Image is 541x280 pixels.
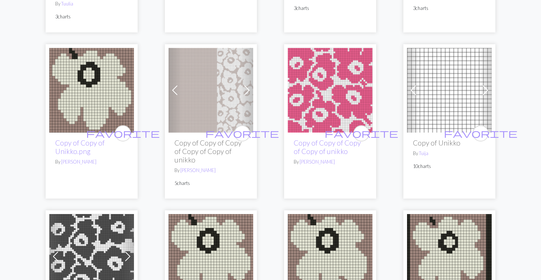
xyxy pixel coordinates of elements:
p: By [413,150,486,157]
a: Copy of Copy of Copy of Copy of unikko [294,139,361,155]
p: 3 charts [55,13,128,20]
p: By [55,0,128,7]
a: Copy of unikko [169,86,253,93]
a: Tuulia [61,1,73,7]
img: Yksi unikko [49,48,134,133]
span: favorite [205,127,279,139]
p: 5 charts [174,180,247,187]
button: favourite [473,125,489,141]
i: favourite [205,126,279,141]
a: Yksi unikko [49,86,134,93]
p: By [294,158,367,165]
p: By [55,158,128,165]
a: [PERSON_NAME] [61,159,96,165]
a: [PERSON_NAME] [300,159,335,165]
span: favorite [325,127,398,139]
p: 10 charts [413,163,486,170]
a: unikko [288,86,372,93]
p: 3 charts [294,5,367,12]
a: [PERSON_NAME] [180,167,216,173]
a: Copy of Unikko [407,86,492,93]
a: Yksi unikko [407,252,492,259]
img: unikko [288,48,372,133]
button: favourite [353,125,369,141]
span: favorite [444,127,517,139]
span: favorite [86,127,160,139]
h2: Copy of Unikko [413,139,486,147]
h2: Copy of Copy of Copy of Copy of Copy of unikko [174,139,247,164]
button: favourite [234,125,250,141]
img: Copy of unikko [169,48,253,133]
i: favourite [444,126,517,141]
i: favourite [86,126,160,141]
a: Copy of Copy of Unikko.png [55,139,105,155]
img: Copy of Unikko [407,48,492,133]
button: favourite [115,125,131,141]
a: Tuija [419,150,428,156]
p: 3 charts [413,5,486,12]
a: Yksi unikko [169,252,253,259]
p: By [174,167,247,174]
a: unikko [49,252,134,259]
a: Yksi unikko [288,252,372,259]
i: favourite [325,126,398,141]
